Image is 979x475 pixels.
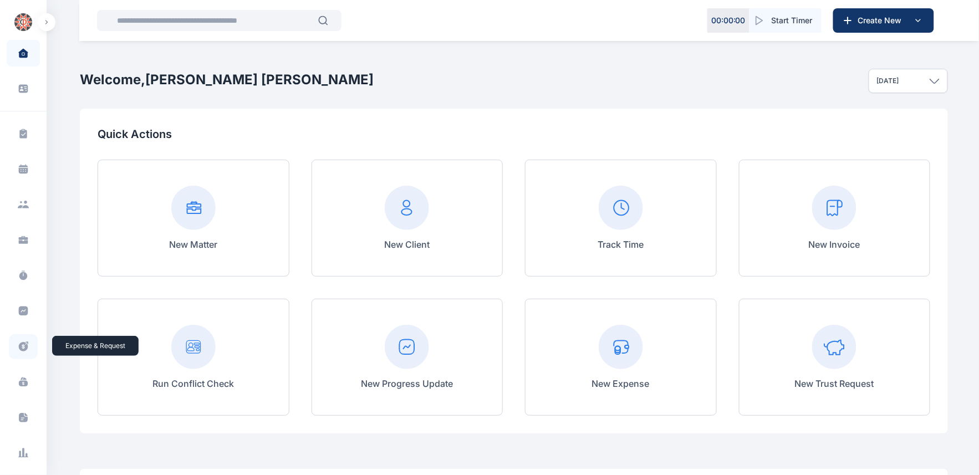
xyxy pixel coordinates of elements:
p: Quick Actions [98,126,930,142]
p: 00 : 00 : 00 [711,15,746,26]
p: New Progress Update [361,377,453,390]
p: New Client [384,238,430,251]
p: New Matter [170,238,218,251]
p: New Invoice [809,238,860,251]
span: Start Timer [772,15,813,26]
button: Create New [833,8,934,33]
button: Start Timer [749,8,822,33]
p: New Trust Request [795,377,874,390]
p: New Expense [592,377,650,390]
p: Run Conflict Check [153,377,234,390]
p: [DATE] [877,76,899,85]
p: Track Time [598,238,644,251]
h2: Welcome, [PERSON_NAME] [PERSON_NAME] [80,71,374,89]
span: Create New [854,15,911,26]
